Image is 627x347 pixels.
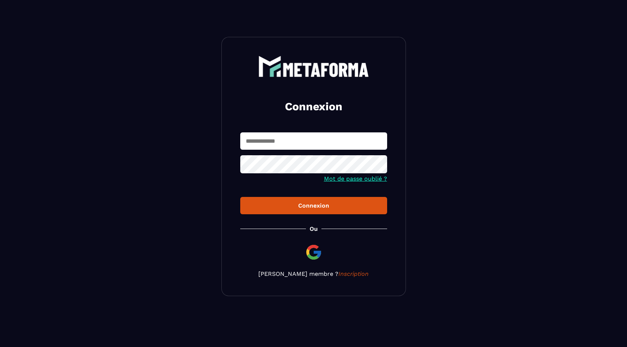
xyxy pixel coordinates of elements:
div: Connexion [246,202,381,209]
a: Mot de passe oublié ? [324,175,387,182]
p: [PERSON_NAME] membre ? [240,270,387,277]
h2: Connexion [249,99,378,114]
a: Inscription [338,270,369,277]
img: logo [258,56,369,77]
img: google [305,243,323,261]
button: Connexion [240,197,387,214]
a: logo [240,56,387,77]
p: Ou [310,225,318,232]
